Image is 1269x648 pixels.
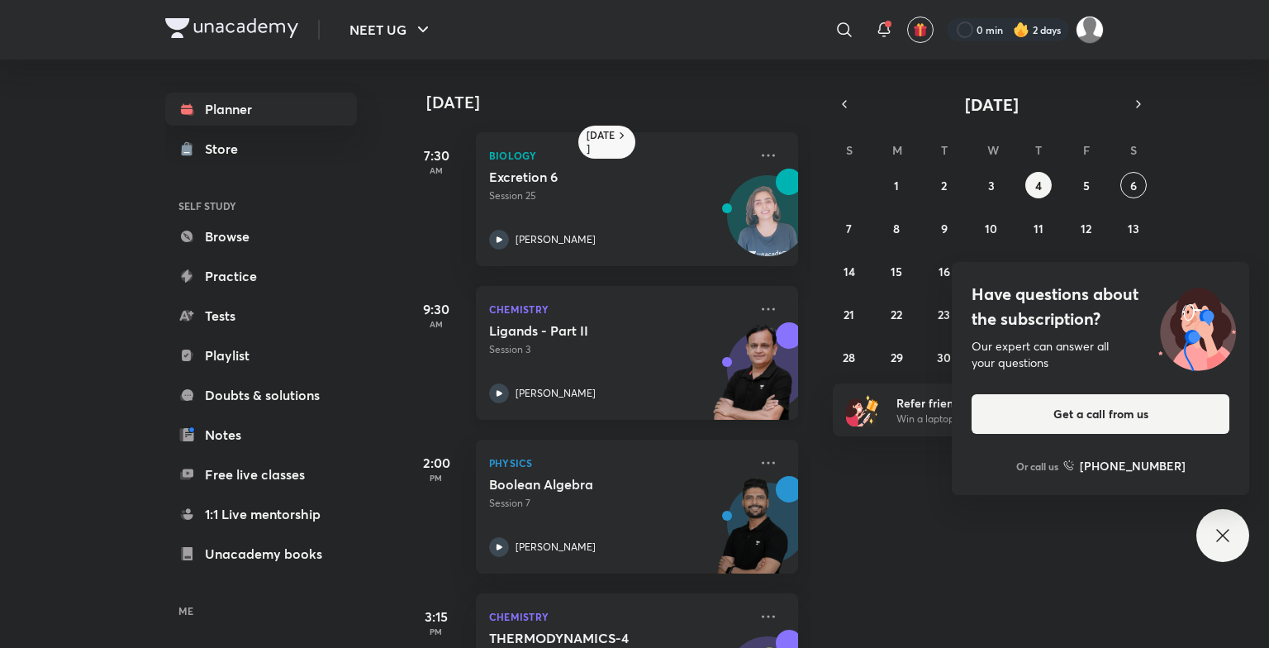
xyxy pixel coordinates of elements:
p: Physics [489,453,749,473]
button: Get a call from us [972,394,1229,434]
a: 1:1 Live mentorship [165,498,357,531]
p: Win a laptop, vouchers & more [896,412,1100,426]
p: PM [403,473,469,483]
h4: [DATE] [426,93,815,112]
a: Unacademy books [165,537,357,570]
p: Biology [489,145,749,165]
p: [PERSON_NAME] [516,540,596,555]
abbr: September 10, 2025 [985,221,997,236]
a: Browse [165,220,357,253]
h4: Have questions about the subscription? [972,282,1229,331]
h5: 9:30 [403,299,469,319]
button: September 8, 2025 [883,215,910,241]
button: [DATE] [856,93,1127,116]
h6: [DATE] [587,129,615,155]
h6: [PHONE_NUMBER] [1080,457,1186,474]
button: September 3, 2025 [978,172,1005,198]
abbr: September 23, 2025 [938,307,950,322]
img: Harshu [1076,16,1104,44]
abbr: Wednesday [987,142,999,158]
button: September 4, 2025 [1025,172,1052,198]
div: Store [205,139,248,159]
a: Playlist [165,339,357,372]
a: Tests [165,299,357,332]
p: Or call us [1016,459,1058,474]
abbr: September 8, 2025 [893,221,900,236]
a: Doubts & solutions [165,379,357,412]
img: unacademy [707,322,798,436]
abbr: September 4, 2025 [1035,178,1042,193]
button: September 7, 2025 [836,215,863,241]
h5: Excretion 6 [489,169,695,185]
button: September 11, 2025 [1025,215,1052,241]
abbr: September 28, 2025 [843,350,855,365]
div: Our expert can answer all your questions [972,338,1229,371]
button: September 2, 2025 [931,172,958,198]
abbr: Saturday [1130,142,1137,158]
button: September 21, 2025 [836,301,863,327]
img: Avatar [728,184,807,264]
abbr: September 30, 2025 [937,350,951,365]
img: unacademy [707,476,798,590]
abbr: September 13, 2025 [1128,221,1139,236]
img: Company Logo [165,18,298,38]
button: September 19, 2025 [1073,258,1100,284]
abbr: September 6, 2025 [1130,178,1137,193]
a: Notes [165,418,357,451]
button: September 17, 2025 [978,258,1005,284]
p: Chemistry [489,607,749,627]
img: referral [846,393,879,426]
abbr: September 15, 2025 [891,264,902,279]
button: September 1, 2025 [883,172,910,198]
button: September 28, 2025 [836,344,863,370]
button: NEET UG [340,13,443,46]
button: September 5, 2025 [1073,172,1100,198]
abbr: September 9, 2025 [941,221,948,236]
button: September 15, 2025 [883,258,910,284]
button: September 6, 2025 [1120,172,1147,198]
button: September 9, 2025 [931,215,958,241]
h5: 7:30 [403,145,469,165]
button: September 14, 2025 [836,258,863,284]
abbr: September 16, 2025 [939,264,950,279]
p: Chemistry [489,299,749,319]
h5: Ligands - Part II [489,322,695,339]
p: Session 25 [489,188,749,203]
h5: Boolean Algebra [489,476,695,493]
abbr: September 22, 2025 [891,307,902,322]
p: AM [403,319,469,329]
abbr: Thursday [1035,142,1042,158]
abbr: Sunday [846,142,853,158]
button: September 13, 2025 [1120,215,1147,241]
abbr: September 12, 2025 [1081,221,1091,236]
abbr: Tuesday [941,142,948,158]
abbr: September 7, 2025 [846,221,852,236]
a: Practice [165,260,357,293]
p: [PERSON_NAME] [516,232,596,247]
h5: 3:15 [403,607,469,627]
p: [PERSON_NAME] [516,386,596,401]
h6: Refer friends [896,394,1100,412]
button: September 18, 2025 [1025,258,1052,284]
abbr: September 11, 2025 [1034,221,1043,236]
button: September 20, 2025 [1120,258,1147,284]
abbr: Monday [892,142,902,158]
abbr: September 14, 2025 [844,264,855,279]
p: AM [403,165,469,175]
abbr: September 3, 2025 [988,178,995,193]
a: Free live classes [165,458,357,491]
button: September 22, 2025 [883,301,910,327]
h5: 2:00 [403,453,469,473]
p: Session 3 [489,342,749,357]
button: September 16, 2025 [931,258,958,284]
img: avatar [913,22,928,37]
p: Session 7 [489,496,749,511]
p: PM [403,627,469,636]
abbr: Friday [1083,142,1090,158]
abbr: September 1, 2025 [894,178,899,193]
img: streak [1013,21,1029,38]
a: Planner [165,93,357,126]
button: September 23, 2025 [931,301,958,327]
a: Store [165,132,357,165]
h6: SELF STUDY [165,192,357,220]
